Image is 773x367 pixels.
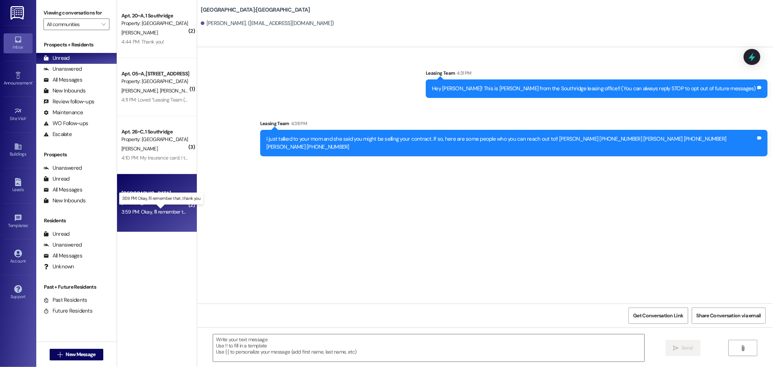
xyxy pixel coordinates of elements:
div: Unanswered [43,164,82,172]
div: Hey [PERSON_NAME]! This is [PERSON_NAME] from the Southridge leasing office!! (You can always rep... [432,85,756,92]
img: ResiDesk Logo [11,6,25,20]
div: I just talked to your mom and she said you might be selling your contract. If so, here are some p... [266,135,756,151]
span: • [28,222,29,227]
div: Leasing Team [426,69,768,79]
div: Prospects [36,151,117,158]
span: Get Conversation Link [633,312,683,319]
div: Property: [GEOGRAPHIC_DATA] [121,136,188,143]
a: Account [4,247,33,267]
a: Inbox [4,33,33,53]
a: Support [4,283,33,302]
div: [GEOGRAPHIC_DATA] [121,190,188,197]
div: WO Follow-ups [43,120,88,127]
div: Unread [43,54,70,62]
div: Maintenance [43,109,83,116]
span: [PERSON_NAME] [159,87,198,94]
div: Future Residents [43,307,92,315]
div: All Messages [43,252,82,260]
span: • [32,79,33,84]
div: Leasing Team [260,120,768,130]
div: [PERSON_NAME]. ([EMAIL_ADDRESS][DOMAIN_NAME]) [201,20,334,27]
div: 4:10 PM: My insurance card. I tried getting mailed twice. That's okay. I just my mail would stop ... [121,154,448,161]
div: Review follow-ups [43,98,94,106]
div: Apt. 20~A, 1 Southridge [121,12,188,20]
div: Unanswered [43,65,82,73]
span: [PERSON_NAME] [121,87,160,94]
label: Viewing conversations for [43,7,109,18]
span: [PERSON_NAME] [121,199,158,206]
i:  [673,345,678,351]
div: All Messages [43,186,82,194]
div: Unread [43,230,70,238]
div: Past + Future Residents [36,283,117,291]
div: All Messages [43,76,82,84]
span: [PERSON_NAME] [121,29,158,36]
button: Get Conversation Link [628,308,688,324]
span: Send [681,344,693,352]
div: Apt. 26~C, 1 Southridge [121,128,188,136]
div: 3:59 PM: Okay, I'll remember that, thank you [121,209,213,215]
i:  [740,345,745,351]
div: 4:31 PM [455,69,471,77]
div: 4:38 PM [289,120,307,127]
button: Send [665,340,701,356]
i:  [101,21,105,27]
div: Unread [43,175,70,183]
div: Unknown [43,263,74,271]
div: Unanswered [43,241,82,249]
a: Buildings [4,140,33,160]
div: Residents [36,217,117,224]
span: Share Conversation via email [697,312,761,319]
i:  [57,352,63,358]
a: Templates • [4,212,33,231]
div: Property: [GEOGRAPHIC_DATA] [121,78,188,85]
b: [GEOGRAPHIC_DATA]: [GEOGRAPHIC_DATA] [201,6,310,14]
input: All communities [47,18,98,30]
span: New Message [66,351,95,358]
p: 3:59 PM: Okay, I'll remember that, thank you [122,195,201,202]
div: Past Residents [43,296,87,304]
span: • [26,115,27,120]
div: Prospects + Residents [36,41,117,49]
span: [PERSON_NAME] [121,145,158,152]
a: Leads [4,176,33,195]
a: Site Visit • [4,105,33,124]
div: Escalate [43,131,72,138]
button: Share Conversation via email [692,308,766,324]
div: New Inbounds [43,87,86,95]
div: Property: [GEOGRAPHIC_DATA] [121,20,188,27]
div: Apt. 05~A, [STREET_ADDRESS] [121,70,188,78]
button: New Message [50,349,103,360]
div: New Inbounds [43,197,86,205]
div: 4:44 PM: Thank you! [121,38,164,45]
